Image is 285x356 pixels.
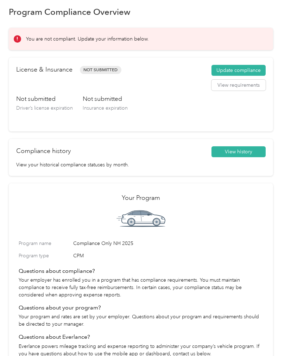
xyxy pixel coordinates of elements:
p: You are not compliant. Update your information below. [26,35,149,43]
p: Your employer has enrolled you in a program that has compliance requirements. You must maintain c... [19,276,263,299]
h3: Not submitted [83,94,128,103]
h4: Questions about Everlance? [19,333,263,341]
p: View your historical compliance statuses by month. [16,161,266,168]
h4: Questions about your program? [19,303,263,312]
label: Program name [19,240,71,247]
h2: Your Program [19,193,263,203]
span: CPM [73,252,263,259]
span: Insurance expiration [83,105,128,111]
button: Update compliance [211,65,266,76]
h1: Program Compliance Overview [9,8,131,16]
span: Driver’s license expiration [16,105,73,111]
span: Compliance Only NH 2025 [73,240,263,247]
h4: Questions about compliance? [19,267,263,275]
h3: Not submitted [16,94,73,103]
button: View requirements [211,80,266,91]
button: View history [211,146,266,158]
p: Your program and rates are set by your employer. Questions about your program and requirements sh... [19,313,263,328]
iframe: Everlance-gr Chat Button Frame [246,317,285,356]
h2: Compliance history [16,146,71,156]
label: Program type [19,252,71,259]
h2: License & Insurance [16,65,72,74]
span: Not Submitted [80,66,121,74]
